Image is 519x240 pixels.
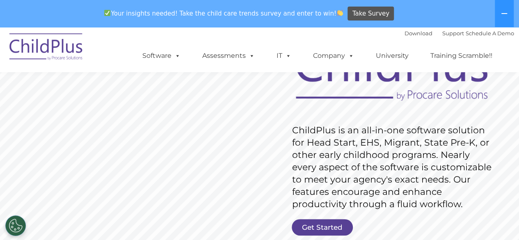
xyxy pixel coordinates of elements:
a: Schedule A Demo [466,30,514,37]
a: Company [305,48,362,64]
a: University [368,48,417,64]
rs-layer: ChildPlus is an all-in-one software solution for Head Start, EHS, Migrant, State Pre-K, or other ... [292,124,496,210]
a: Take Survey [348,7,394,21]
a: Software [134,48,189,64]
a: Assessments [194,48,263,64]
img: ChildPlus by Procare Solutions [5,27,87,69]
button: Cookies Settings [5,215,26,236]
a: Get Started [292,219,353,235]
span: Your insights needed! Take the child care trends survey and enter to win! [101,5,347,21]
a: Support [442,30,464,37]
a: IT [268,48,300,64]
font: | [405,30,514,37]
img: 👏 [337,10,343,16]
img: ✅ [104,10,110,16]
a: Download [405,30,432,37]
a: Training Scramble!! [422,48,501,64]
span: Take Survey [352,7,389,21]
